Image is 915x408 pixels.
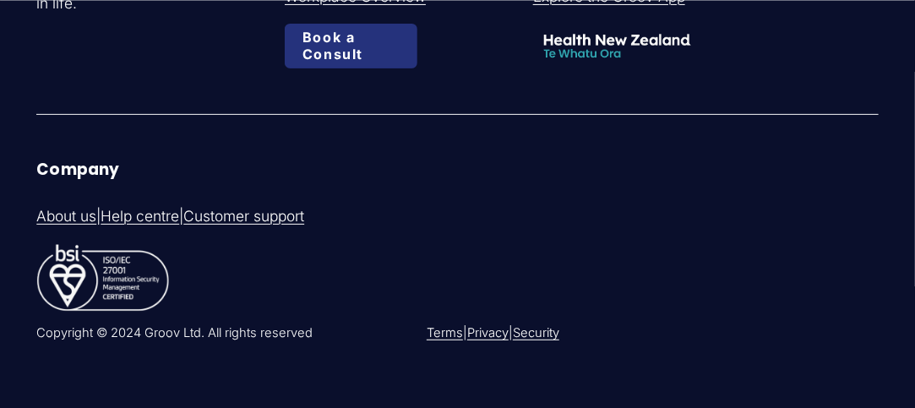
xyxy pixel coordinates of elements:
[183,206,304,226] a: Customer support
[427,324,463,342] a: Terms
[36,324,453,342] p: Copyright © 2024 Groov Ltd. All rights reserved
[513,324,559,342] a: Security
[427,324,701,342] p: | |
[36,206,96,226] a: About us
[36,158,119,181] strong: Company
[467,324,509,342] a: Privacy
[101,206,179,226] a: Help centre
[285,24,417,69] a: Book a Consult
[36,206,453,226] p: | |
